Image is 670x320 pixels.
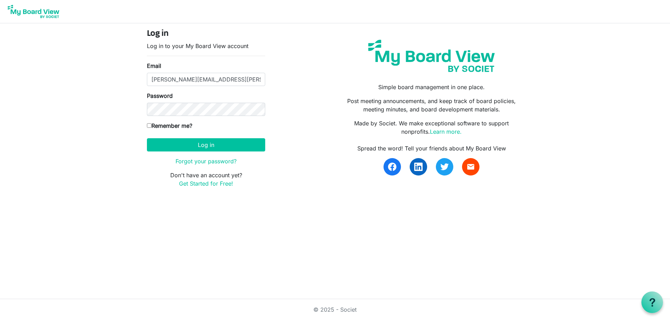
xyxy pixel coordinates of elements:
span: email [467,163,475,171]
p: Don't have an account yet? [147,171,265,188]
p: Post meeting announcements, and keep track of board policies, meeting minutes, and board developm... [340,97,523,114]
label: Password [147,92,173,100]
h4: Log in [147,29,265,39]
a: Get Started for Free! [179,180,233,187]
button: Log in [147,138,265,151]
a: email [462,158,479,175]
img: my-board-view-societ.svg [363,34,500,77]
label: Remember me? [147,122,192,130]
a: © 2025 - Societ [313,306,357,313]
img: linkedin.svg [414,163,423,171]
div: Spread the word! Tell your friends about My Board View [340,144,523,153]
label: Email [147,62,161,70]
img: twitter.svg [440,163,449,171]
p: Log in to your My Board View account [147,42,265,50]
a: Forgot your password? [176,158,237,165]
input: Remember me? [147,123,151,128]
a: Learn more. [430,128,462,135]
img: facebook.svg [388,163,396,171]
p: Simple board management in one place. [340,83,523,91]
p: Made by Societ. We make exceptional software to support nonprofits. [340,119,523,136]
img: My Board View Logo [6,3,61,20]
